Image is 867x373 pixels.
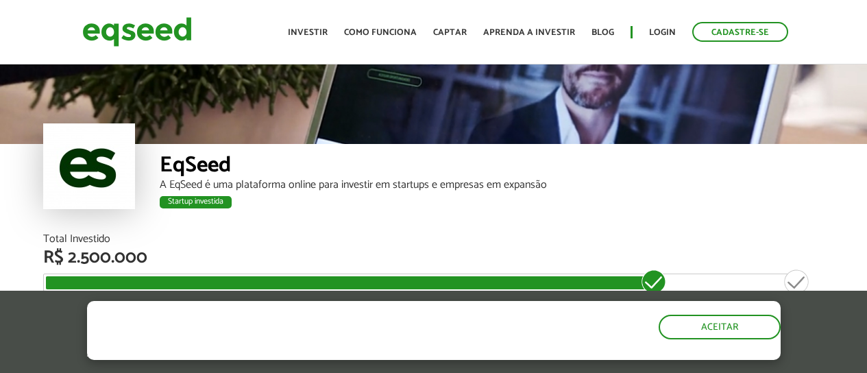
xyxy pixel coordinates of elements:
a: política de privacidade e de cookies [268,348,426,360]
a: Login [649,28,676,37]
div: Startup investida [160,196,232,208]
a: Aprenda a investir [483,28,575,37]
div: R$ 2.500.000 [43,249,825,267]
a: Como funciona [344,28,417,37]
div: R$ 3.125.000 [772,268,822,312]
img: EqSeed [82,14,192,50]
div: EqSeed [160,154,825,180]
p: Ao clicar em "aceitar", você aceita nossa . [87,347,503,360]
div: A EqSeed é uma plataforma online para investir em startups e empresas em expansão [160,180,825,191]
a: Captar [433,28,467,37]
a: Blog [591,28,614,37]
div: Total Investido [43,234,825,245]
div: R$ 2.500.000 [628,268,679,312]
h5: O site da EqSeed utiliza cookies para melhorar sua navegação. [87,301,503,344]
button: Aceitar [659,315,781,339]
a: Investir [288,28,328,37]
a: Cadastre-se [692,22,788,42]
